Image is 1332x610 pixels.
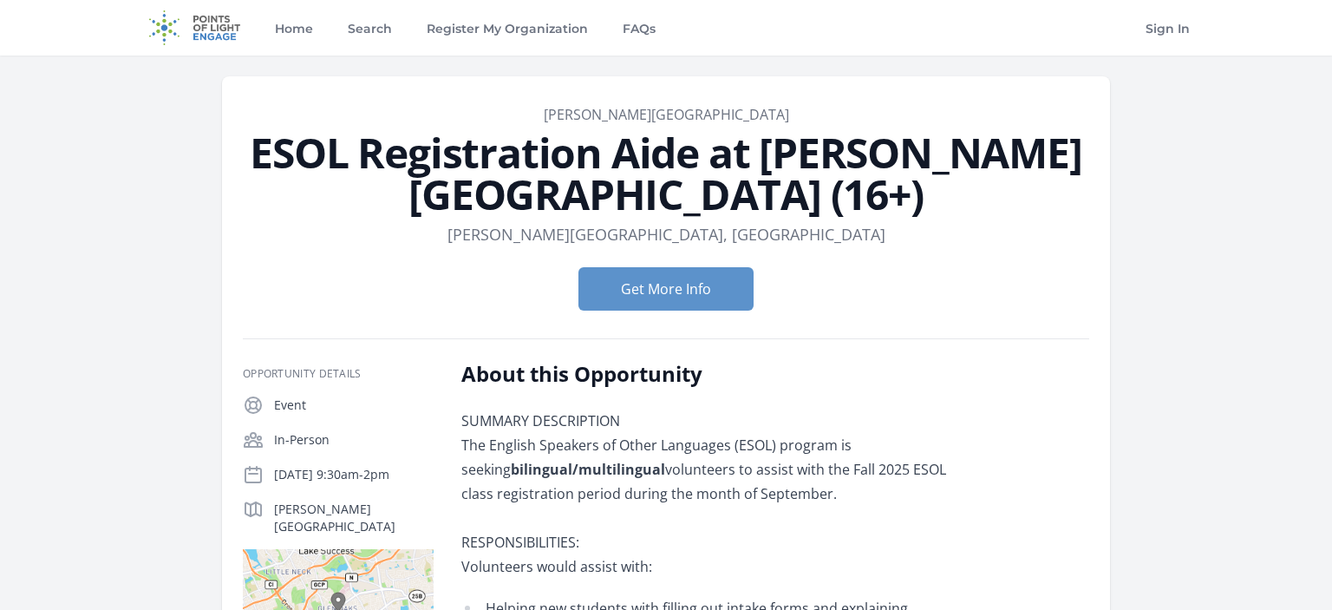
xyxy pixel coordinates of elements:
button: Get More Info [578,267,754,311]
p: Event [274,397,434,414]
p: [DATE] 9:30am-2pm [274,466,434,483]
h2: About this Opportunity [461,360,969,388]
b: bilingual/multilingual [511,460,665,479]
p: In-Person [274,431,434,449]
p: [PERSON_NAME][GEOGRAPHIC_DATA] [274,501,434,535]
dd: [PERSON_NAME][GEOGRAPHIC_DATA], [GEOGRAPHIC_DATA] [447,222,885,246]
h3: Opportunity Details [243,367,434,381]
p: SUMMARY DESCRIPTION The English Speakers of Other Languages (ESOL) program is seeking volunteers ... [461,409,969,579]
h1: ESOL Registration Aide at [PERSON_NAME][GEOGRAPHIC_DATA] (16+) [243,132,1089,215]
a: [PERSON_NAME][GEOGRAPHIC_DATA] [544,105,789,124]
